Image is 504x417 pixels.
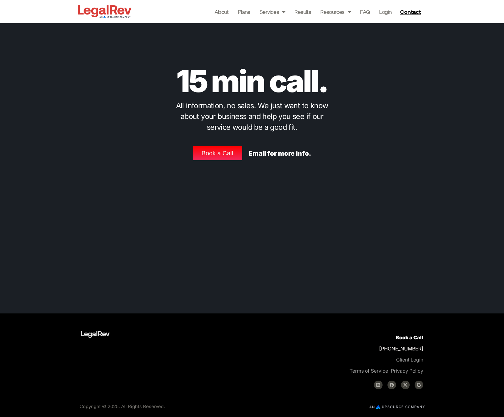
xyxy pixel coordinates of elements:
[398,7,425,17] a: Contact
[248,149,311,157] a: Email for more info.
[350,368,390,374] span: |
[350,368,388,374] a: Terms of Service
[391,368,423,374] a: Privacy Policy
[202,150,233,156] span: Book a Call
[193,146,242,160] a: Book a Call
[122,68,382,94] p: 15 min call.
[215,7,392,16] nav: Menu
[238,7,250,16] a: Plans
[320,7,351,16] a: Resources
[168,100,336,133] p: All information, no sales. We just want to know about your business and help you see if our servi...
[215,7,229,16] a: About
[379,7,391,16] a: Login
[360,7,370,16] a: FAQ
[260,332,423,376] p: [PHONE_NUMBER]
[80,403,165,409] span: Copyright © 2025. All Rights Reserved.
[400,9,421,14] span: Contact
[260,7,285,16] a: Services
[396,357,423,363] a: Client Login
[294,7,311,16] a: Results
[396,334,423,341] a: Book a Call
